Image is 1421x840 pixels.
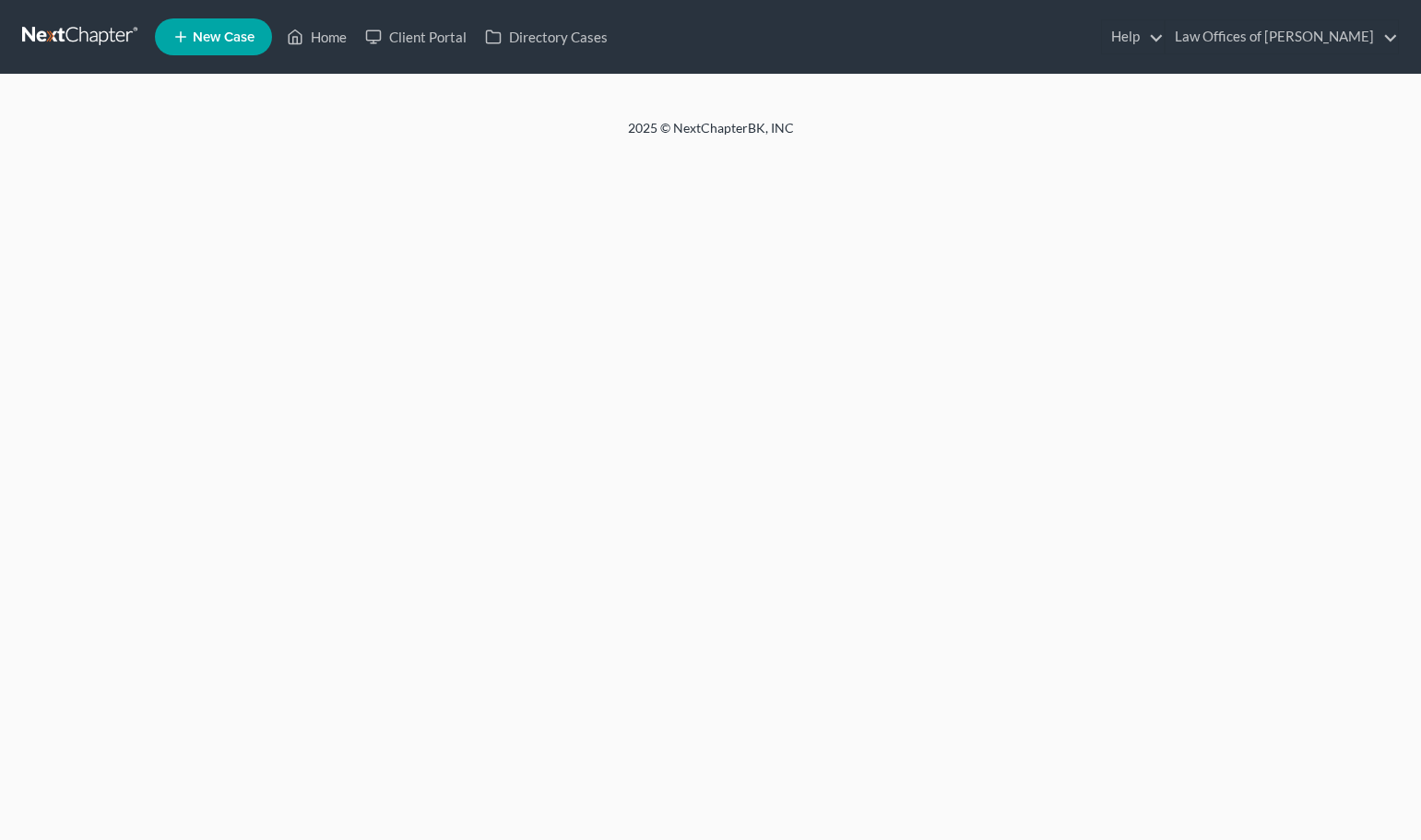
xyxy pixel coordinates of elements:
a: Help [1102,20,1164,53]
a: Directory Cases [476,20,617,53]
a: Law Offices of [PERSON_NAME] [1166,20,1398,53]
div: 2025 © NextChapterBK, INC [185,119,1237,152]
a: Client Portal [356,20,476,53]
new-legal-case-button: New Case [155,18,272,55]
a: Home [278,20,356,53]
